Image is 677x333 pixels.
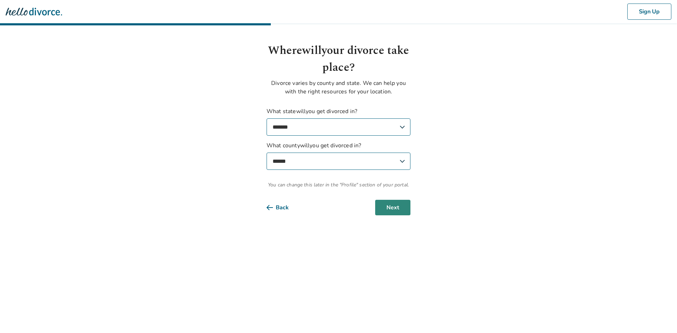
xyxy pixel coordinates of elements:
button: Sign Up [627,4,671,20]
select: What countywillyou get divorced in? [267,153,410,170]
p: Divorce varies by county and state. We can help you with the right resources for your location. [267,79,410,96]
label: What county will you get divorced in? [267,141,410,170]
span: You can change this later in the "Profile" section of your portal. [267,181,410,189]
label: What state will you get divorced in? [267,107,410,136]
img: Hello Divorce Logo [6,5,62,19]
select: What statewillyou get divorced in? [267,118,410,136]
button: Back [267,200,300,215]
h1: Where will your divorce take place? [267,42,410,76]
button: Next [375,200,410,215]
iframe: Chat Widget [642,299,677,333]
